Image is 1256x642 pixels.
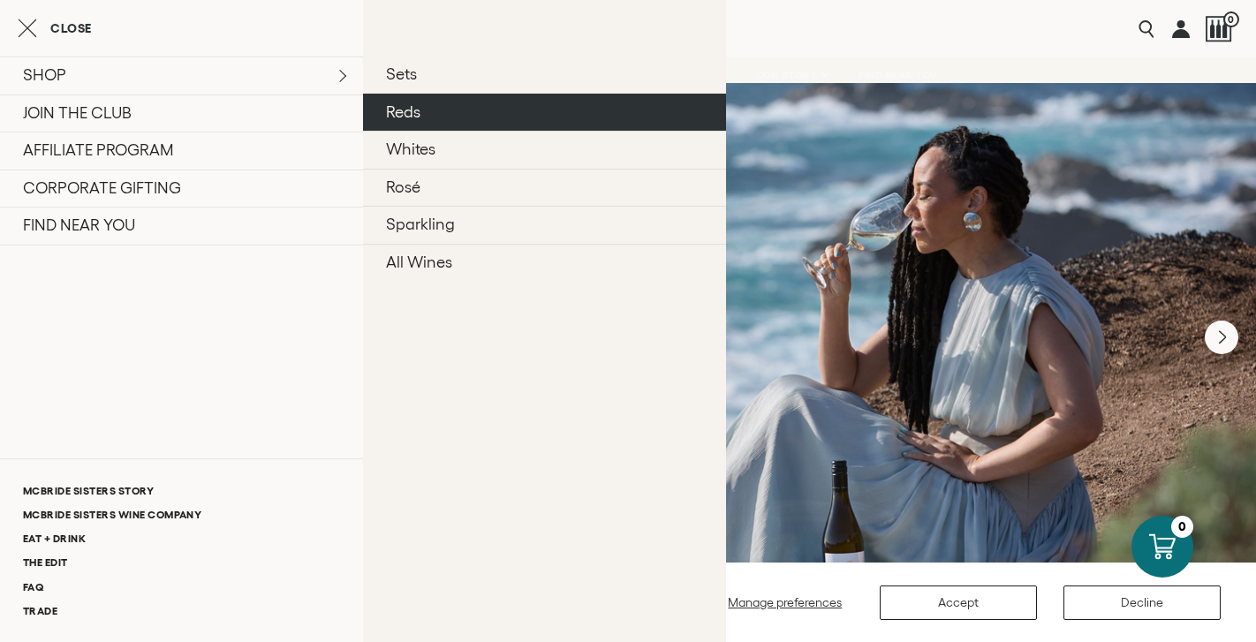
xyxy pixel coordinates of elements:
[1063,585,1221,620] button: Decline
[1205,321,1238,354] button: Next
[363,244,726,282] a: All Wines
[859,69,938,81] span: FIND NEAR YOU
[363,94,726,132] a: Reds
[880,585,1037,620] button: Accept
[363,131,726,169] a: Whites
[1171,516,1193,538] div: 0
[745,57,839,93] a: OUR STORY
[756,69,818,81] span: OUR STORY
[717,585,853,620] button: Manage preferences
[363,169,726,207] a: Rosé
[363,57,726,94] a: Sets
[728,595,842,609] span: Manage preferences
[363,206,726,244] a: Sparkling
[1223,11,1239,27] span: 0
[50,22,92,34] span: Close
[18,18,92,39] button: Close cart
[847,57,950,93] a: FIND NEAR YOU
